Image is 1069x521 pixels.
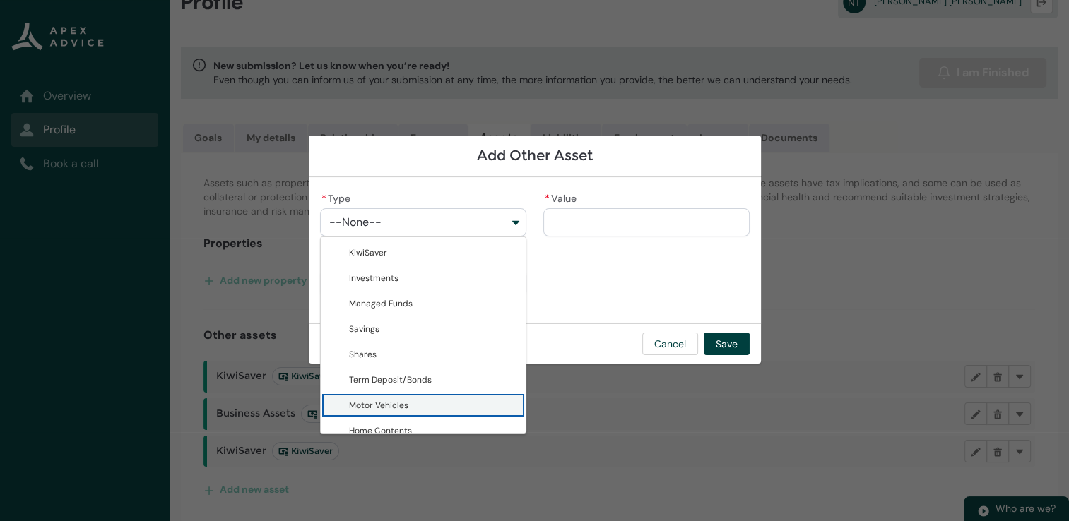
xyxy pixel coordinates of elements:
[320,208,526,236] button: Type
[349,273,398,284] span: Investments
[349,247,387,258] span: KiwiSaver
[320,236,526,434] div: Type
[704,333,750,355] button: Save
[349,298,413,309] span: Managed Funds
[320,188,356,205] label: Type
[543,188,582,205] label: Value
[545,192,550,205] abbr: required
[642,333,698,355] button: Cancel
[320,147,750,164] h1: Add Other Asset
[321,192,326,205] abbr: required
[329,216,382,229] span: --None--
